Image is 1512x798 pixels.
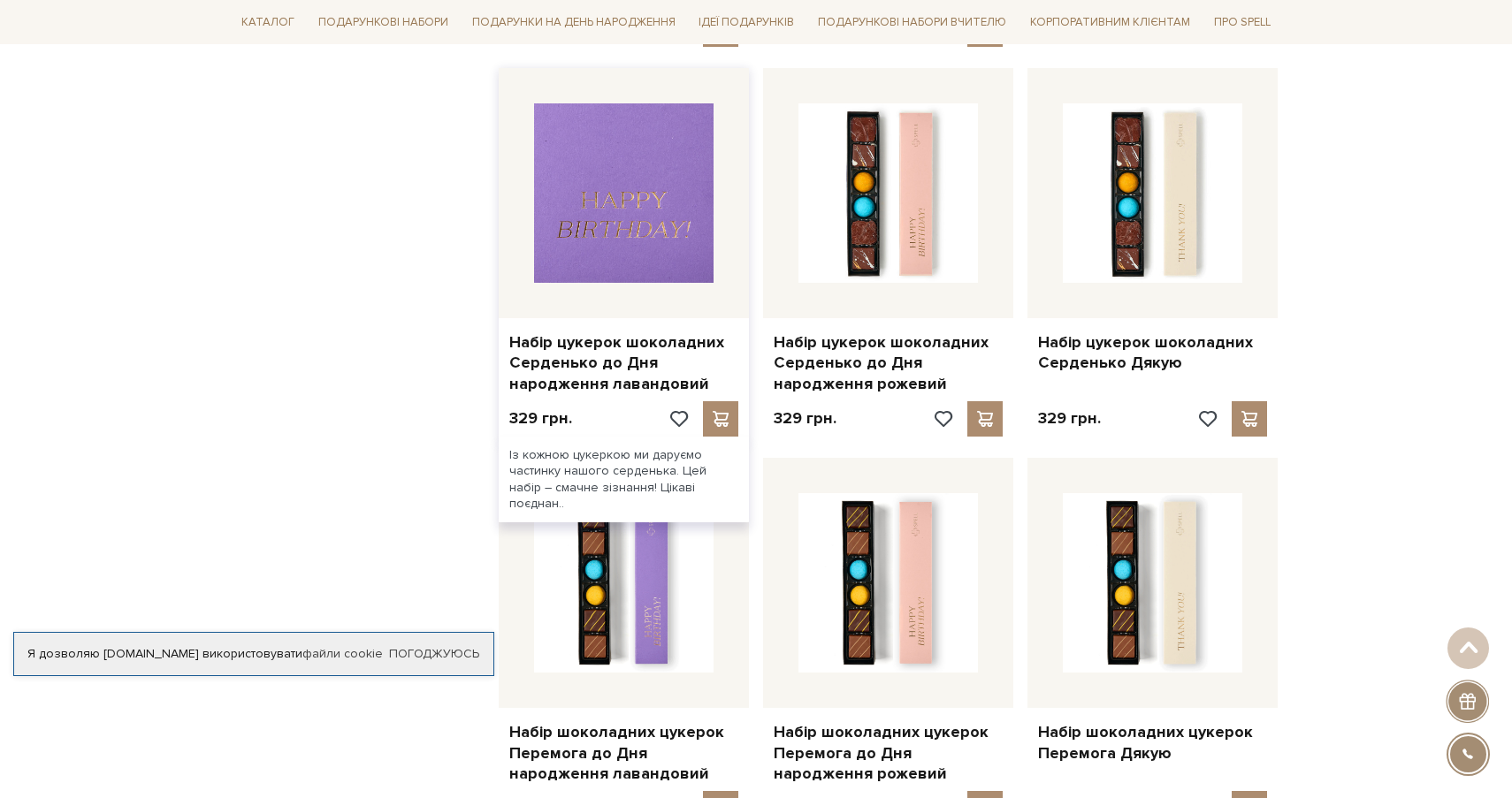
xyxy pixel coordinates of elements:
a: Набір цукерок шоколадних Серденько до Дня народження рожевий [774,332,1003,394]
div: Я дозволяю [DOMAIN_NAME] використовувати [14,646,493,662]
a: Каталог [234,9,302,36]
a: Набір шоколадних цукерок Перемога Дякую [1038,722,1267,764]
a: Ідеї подарунків [691,9,801,36]
p: 329 грн. [1038,408,1101,429]
a: Набір цукерок шоколадних Серденько Дякую [1038,332,1267,374]
div: Із кожною цукеркою ми даруємо частинку нашого серденька. Цей набір – смачне зізнання! Цікаві поєд... [499,437,749,522]
a: Набір шоколадних цукерок Перемога до Дня народження лавандовий [509,722,738,784]
a: Подарункові набори Вчителю [811,7,1013,37]
a: Набір цукерок шоколадних Серденько до Дня народження лавандовий [509,332,738,394]
a: Набір шоколадних цукерок Перемога до Дня народження рожевий [774,722,1003,784]
a: Подарункові набори [311,9,455,36]
a: Про Spell [1207,9,1278,36]
a: Подарунки на День народження [465,9,683,36]
a: Погоджуюсь [389,646,479,662]
a: файли cookie [302,646,383,661]
img: Набір цукерок шоколадних Серденько до Дня народження лавандовий [534,103,714,283]
p: 329 грн. [509,408,572,429]
a: Корпоративним клієнтам [1023,9,1197,36]
p: 329 грн. [774,408,836,429]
